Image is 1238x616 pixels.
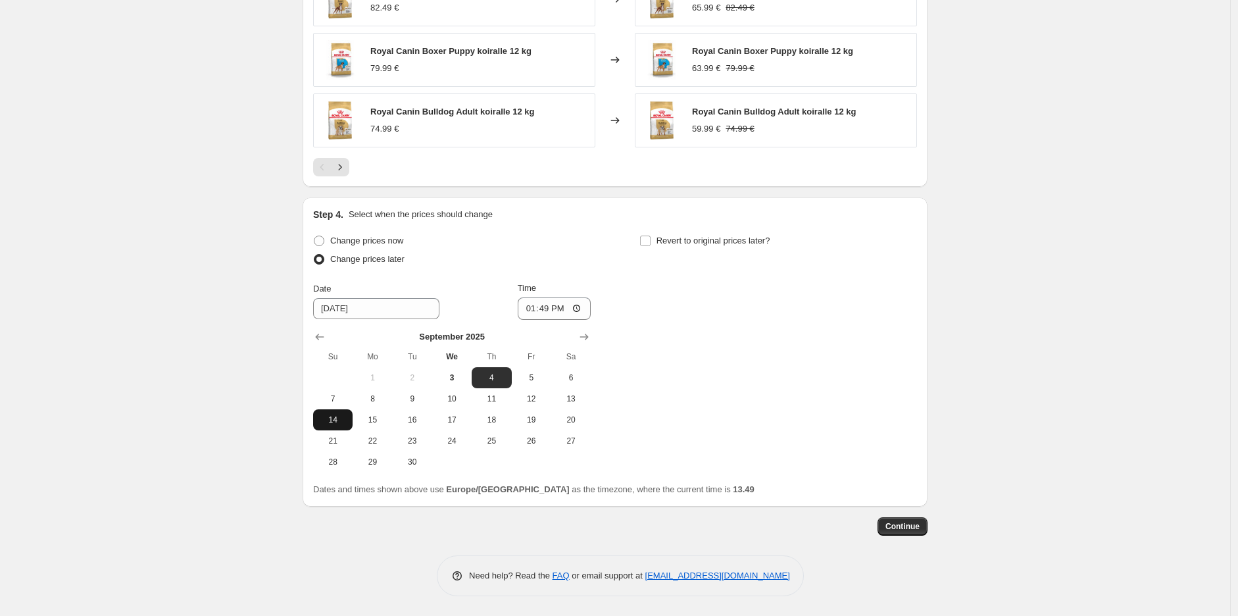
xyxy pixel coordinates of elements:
[551,409,591,430] button: Saturday September 20 2025
[313,346,353,367] th: Sunday
[437,372,466,383] span: 3
[313,388,353,409] button: Sunday September 7 2025
[570,571,645,580] span: or email support at
[472,430,511,451] button: Thursday September 25 2025
[512,388,551,409] button: Friday September 12 2025
[393,451,432,473] button: Tuesday September 30 2025
[313,409,353,430] button: Sunday September 14 2025
[557,415,585,425] span: 20
[398,394,427,404] span: 9
[518,297,591,320] input: 12:00
[318,394,347,404] span: 7
[353,346,392,367] th: Monday
[437,394,466,404] span: 10
[432,430,472,451] button: Wednesday September 24 2025
[358,436,387,446] span: 22
[358,394,387,404] span: 8
[318,457,347,467] span: 28
[472,388,511,409] button: Thursday September 11 2025
[353,430,392,451] button: Monday September 22 2025
[642,101,681,140] img: bulldog_80x.jpg
[313,284,331,294] span: Date
[692,62,720,75] div: 63.99 €
[575,328,593,346] button: Show next month, October 2025
[398,372,427,383] span: 2
[320,40,360,80] img: boxerpuppy_80x.jpg
[370,107,534,116] span: Royal Canin Bulldog Adult koiralle 12 kg
[432,346,472,367] th: Wednesday
[512,430,551,451] button: Friday September 26 2025
[398,351,427,362] span: Tu
[551,346,591,367] th: Saturday
[726,1,754,14] strike: 82.49 €
[692,107,856,116] span: Royal Canin Bulldog Adult koiralle 12 kg
[358,457,387,467] span: 29
[517,394,546,404] span: 12
[557,394,585,404] span: 13
[353,367,392,388] button: Monday September 1 2025
[557,351,585,362] span: Sa
[393,346,432,367] th: Tuesday
[512,367,551,388] button: Friday September 5 2025
[318,351,347,362] span: Su
[353,451,392,473] button: Monday September 29 2025
[353,409,392,430] button: Monday September 15 2025
[726,122,754,136] strike: 74.99 €
[726,62,754,75] strike: 79.99 €
[642,40,681,80] img: boxerpuppy_80x.jpg
[645,571,790,580] a: [EMAIL_ADDRESS][DOMAIN_NAME]
[330,236,403,245] span: Change prices now
[437,436,466,446] span: 24
[517,436,546,446] span: 26
[551,367,591,388] button: Saturday September 6 2025
[370,122,399,136] div: 74.99 €
[370,1,399,14] div: 82.49 €
[692,46,853,56] span: Royal Canin Boxer Puppy koiralle 12 kg
[477,436,506,446] span: 25
[318,415,347,425] span: 14
[393,367,432,388] button: Tuesday September 2 2025
[313,451,353,473] button: Sunday September 28 2025
[733,484,755,494] b: 13.49
[472,409,511,430] button: Thursday September 18 2025
[353,388,392,409] button: Monday September 8 2025
[370,46,532,56] span: Royal Canin Boxer Puppy koiralle 12 kg
[551,430,591,451] button: Saturday September 27 2025
[557,372,585,383] span: 6
[512,409,551,430] button: Friday September 19 2025
[692,1,720,14] div: 65.99 €
[393,388,432,409] button: Tuesday September 9 2025
[437,351,466,362] span: We
[557,436,585,446] span: 27
[370,62,399,75] div: 79.99 €
[551,388,591,409] button: Saturday September 13 2025
[313,430,353,451] button: Sunday September 21 2025
[330,254,405,264] span: Change prices later
[517,415,546,425] span: 19
[310,328,329,346] button: Show previous month, August 2025
[349,208,493,221] p: Select when the prices should change
[885,521,920,532] span: Continue
[692,122,720,136] div: 59.99 €
[432,388,472,409] button: Wednesday September 10 2025
[313,208,343,221] h2: Step 4.
[398,457,427,467] span: 30
[517,372,546,383] span: 5
[398,415,427,425] span: 16
[437,415,466,425] span: 17
[446,484,569,494] b: Europe/[GEOGRAPHIC_DATA]
[358,372,387,383] span: 1
[358,351,387,362] span: Mo
[320,101,360,140] img: bulldog_80x.jpg
[313,484,755,494] span: Dates and times shown above use as the timezone, where the current time is
[313,298,439,319] input: 9/3/2025
[393,409,432,430] button: Tuesday September 16 2025
[518,283,536,293] span: Time
[477,372,506,383] span: 4
[512,346,551,367] th: Friday
[477,394,506,404] span: 11
[878,517,928,536] button: Continue
[472,367,511,388] button: Thursday September 4 2025
[398,436,427,446] span: 23
[469,571,553,580] span: Need help? Read the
